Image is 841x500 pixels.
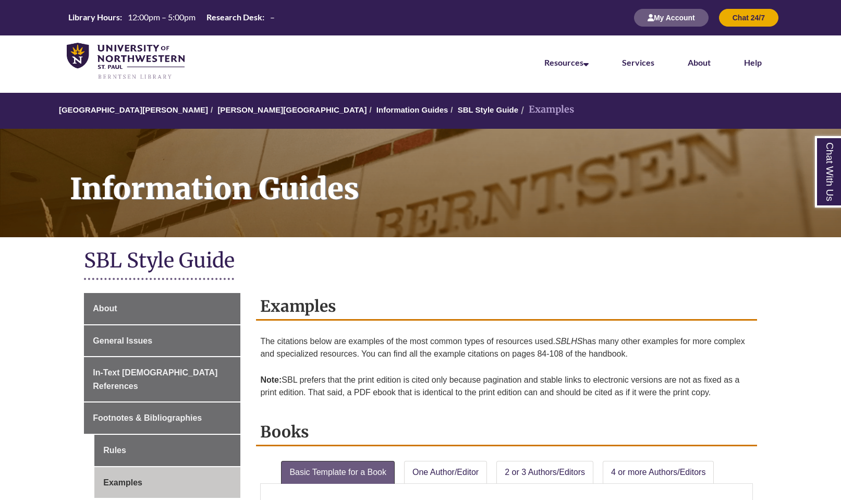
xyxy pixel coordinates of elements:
table: Hours Today [64,11,279,23]
a: Services [622,57,654,67]
img: UNWSP Library Logo [67,43,185,80]
a: Chat 24/7 [719,13,778,22]
a: Footnotes & Bibliographies [84,403,240,434]
h2: Examples [256,293,757,321]
a: Help [744,57,762,67]
a: General Issues [84,325,240,357]
a: In-Text [DEMOGRAPHIC_DATA] References [84,357,240,401]
span: – [270,12,275,22]
a: One Author/Editor [404,461,487,484]
a: [PERSON_NAME][GEOGRAPHIC_DATA] [217,105,367,114]
th: Library Hours: [64,11,124,23]
h2: Books [256,419,757,446]
a: Hours Today [64,11,279,24]
span: 12:00pm – 5:00pm [128,12,196,22]
a: Resources [544,57,589,67]
a: My Account [634,13,709,22]
a: About [688,57,711,67]
a: Information Guides [376,105,448,114]
a: [GEOGRAPHIC_DATA][PERSON_NAME] [59,105,208,114]
button: My Account [634,9,709,27]
em: SBLHS [555,337,582,346]
a: Basic Template for a Book [281,461,395,484]
a: Examples [94,467,240,498]
span: In-Text [DEMOGRAPHIC_DATA] References [93,368,217,391]
span: General Issues [93,336,152,345]
button: Chat 24/7 [719,9,778,27]
a: Rules [94,435,240,466]
p: SBL prefers that the print edition is cited only because pagination and stable links to electroni... [260,370,752,403]
a: 2 or 3 Authors/Editors [496,461,593,484]
h1: Information Guides [58,129,841,224]
h1: SBL Style Guide [84,248,757,275]
a: SBL Style Guide [458,105,518,114]
a: About [84,293,240,324]
span: About [93,304,117,313]
strong: Note: [260,375,282,384]
li: Examples [518,102,574,117]
th: Research Desk: [202,11,266,23]
a: 4 or more Authors/Editors [603,461,714,484]
span: Footnotes & Bibliographies [93,413,202,422]
p: The citations below are examples of the most common types of resources used. has many other examp... [260,331,752,364]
